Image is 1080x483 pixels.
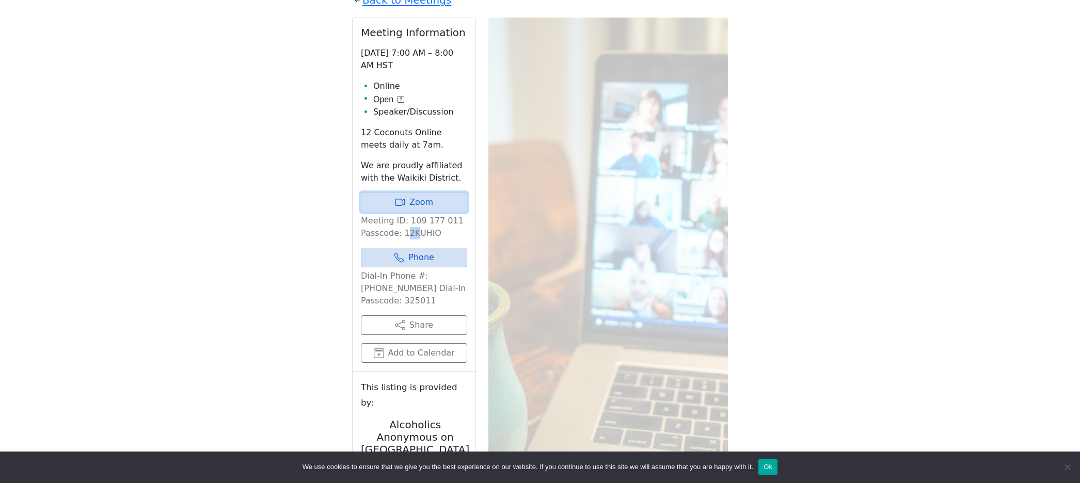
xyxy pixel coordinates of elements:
[361,192,467,212] a: Zoom
[361,215,467,239] p: Meeting ID: 109 177 011 Passcode: 12KUHIO
[361,418,469,456] h2: Alcoholics Anonymous on [GEOGRAPHIC_DATA]
[361,380,467,410] small: This listing is provided by:
[303,462,753,472] span: We use cookies to ensure that we give you the best experience on our website. If you continue to ...
[373,93,404,106] button: Open
[373,106,467,118] li: Speaker/Discussion
[361,270,467,307] p: Dial-In Phone #: [PHONE_NUMBER] Dial-In Passcode: 325011
[373,80,467,92] li: Online
[361,47,467,72] p: [DATE] 7:00 AM – 8:00 AM HST
[361,343,467,363] button: Add to Calendar
[361,315,467,335] button: Share
[361,26,467,39] h2: Meeting Information
[1062,462,1072,472] span: No
[373,93,393,106] span: Open
[361,159,467,184] p: We are proudly affiliated with the Waikiki District.
[361,248,467,267] a: Phone
[361,126,467,151] p: 12 Coconuts Online meets daily at 7am.
[758,459,777,475] button: Ok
